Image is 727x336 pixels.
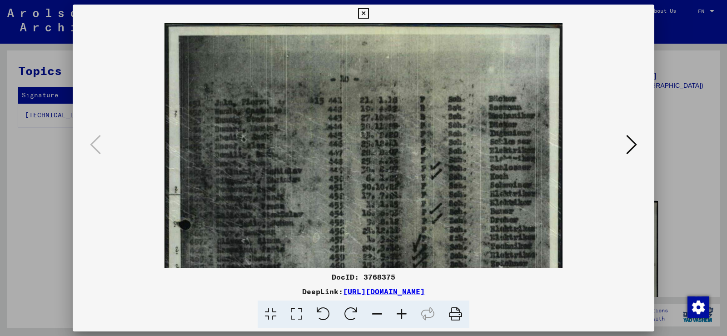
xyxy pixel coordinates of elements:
div: DeepLink: [73,286,654,297]
img: Change consent [687,296,709,318]
a: [URL][DOMAIN_NAME] [343,287,425,296]
div: Change consent [687,296,709,318]
div: DocID: 3768375 [73,271,654,282]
